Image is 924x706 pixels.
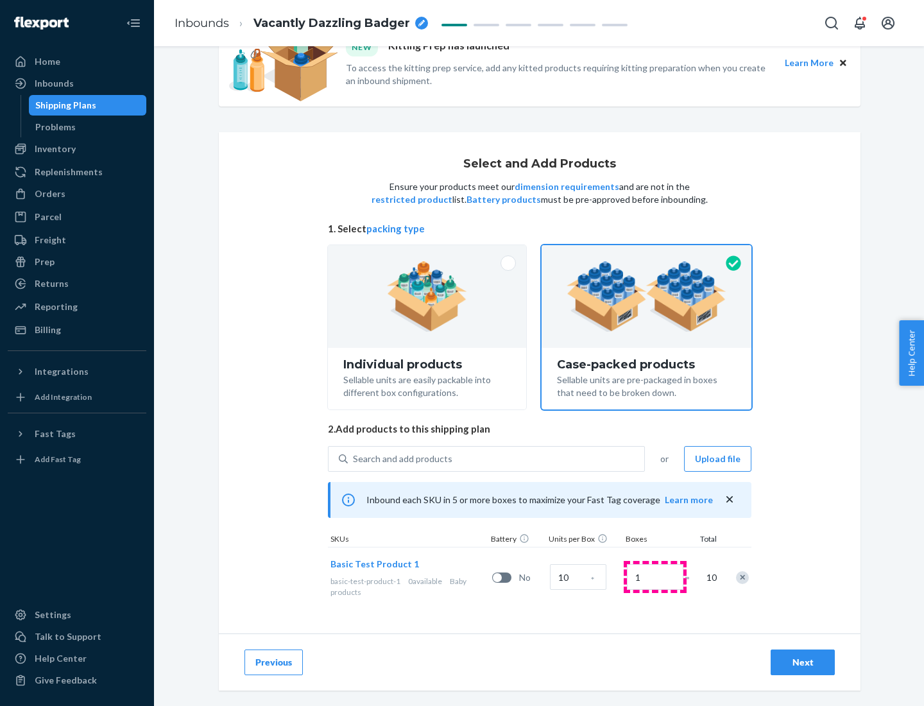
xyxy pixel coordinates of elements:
[35,55,60,68] div: Home
[557,358,736,371] div: Case-packed products
[35,277,69,290] div: Returns
[8,139,146,159] a: Inventory
[175,16,229,30] a: Inbounds
[35,323,61,336] div: Billing
[35,630,101,643] div: Talk to Support
[35,187,65,200] div: Orders
[8,162,146,182] a: Replenishments
[463,158,616,171] h1: Select and Add Products
[343,358,511,371] div: Individual products
[8,424,146,444] button: Fast Tags
[35,99,96,112] div: Shipping Plans
[8,387,146,408] a: Add Integration
[330,558,419,571] button: Basic Test Product 1
[35,142,76,155] div: Inventory
[35,255,55,268] div: Prep
[8,626,146,647] a: Talk to Support
[684,446,751,472] button: Upload file
[8,252,146,272] a: Prep
[35,77,74,90] div: Inbounds
[660,452,669,465] span: or
[550,564,606,590] input: Case Quantity
[121,10,146,36] button: Close Navigation
[387,261,467,332] img: individual-pack.facf35554cb0f1810c75b2bd6df2d64e.png
[29,117,147,137] a: Problems
[8,184,146,204] a: Orders
[623,533,687,547] div: Boxes
[8,230,146,250] a: Freight
[346,62,773,87] p: To access the kitting prep service, add any kitted products requiring kitting preparation when yo...
[328,422,751,436] span: 2. Add products to this shipping plan
[35,300,78,313] div: Reporting
[567,261,726,332] img: case-pack.59cecea509d18c883b923b81aeac6d0b.png
[8,273,146,294] a: Returns
[515,180,619,193] button: dimension requirements
[366,222,425,236] button: packing type
[35,211,62,223] div: Parcel
[372,193,452,206] button: restricted product
[847,10,873,36] button: Open notifications
[35,121,76,133] div: Problems
[899,320,924,386] button: Help Center
[8,449,146,470] a: Add Fast Tag
[687,533,719,547] div: Total
[244,650,303,675] button: Previous
[35,365,89,378] div: Integrations
[723,493,736,506] button: close
[488,533,546,547] div: Battery
[408,576,442,586] span: 0 available
[8,361,146,382] button: Integrations
[557,371,736,399] div: Sellable units are pre-packaged in boxes that need to be broken down.
[771,650,835,675] button: Next
[343,371,511,399] div: Sellable units are easily packable into different box configurations.
[785,56,834,70] button: Learn More
[328,533,488,547] div: SKUs
[627,564,683,590] input: Number of boxes
[253,15,410,32] span: Vacantly Dazzling Badger
[665,494,713,506] button: Learn more
[782,656,824,669] div: Next
[519,571,545,584] span: No
[8,207,146,227] a: Parcel
[35,166,103,178] div: Replenishments
[346,39,378,56] div: NEW
[8,320,146,340] a: Billing
[8,297,146,317] a: Reporting
[8,51,146,72] a: Home
[875,10,901,36] button: Open account menu
[29,95,147,116] a: Shipping Plans
[35,608,71,621] div: Settings
[8,648,146,669] a: Help Center
[8,73,146,94] a: Inbounds
[546,533,623,547] div: Units per Box
[466,193,541,206] button: Battery products
[35,427,76,440] div: Fast Tags
[330,576,400,586] span: basic-test-product-1
[8,605,146,625] a: Settings
[736,571,749,584] div: Remove Item
[370,180,709,206] p: Ensure your products meet our and are not in the list. must be pre-approved before inbounding.
[685,571,697,584] span: =
[35,454,81,465] div: Add Fast Tag
[819,10,844,36] button: Open Search Box
[388,39,509,56] p: Kitting Prep has launched
[35,674,97,687] div: Give Feedback
[14,17,69,30] img: Flexport logo
[328,482,751,518] div: Inbound each SKU in 5 or more boxes to maximize your Fast Tag coverage
[836,56,850,70] button: Close
[353,452,452,465] div: Search and add products
[35,652,87,665] div: Help Center
[8,670,146,691] button: Give Feedback
[330,558,419,569] span: Basic Test Product 1
[704,571,717,584] span: 10
[330,576,487,598] div: Baby products
[328,222,751,236] span: 1. Select
[164,4,438,42] ol: breadcrumbs
[35,392,92,402] div: Add Integration
[35,234,66,246] div: Freight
